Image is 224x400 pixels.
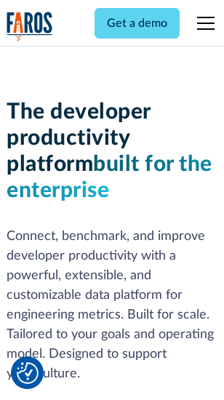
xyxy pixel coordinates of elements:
[7,99,217,204] h1: The developer productivity platform
[95,8,180,39] a: Get a demo
[188,6,217,41] div: menu
[7,12,53,41] img: Logo of the analytics and reporting company Faros.
[7,12,53,41] a: home
[17,362,39,384] button: Cookie Settings
[7,153,212,201] span: built for the enterprise
[17,362,39,384] img: Revisit consent button
[7,227,217,384] p: Connect, benchmark, and improve developer productivity with a powerful, extensible, and customiza...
